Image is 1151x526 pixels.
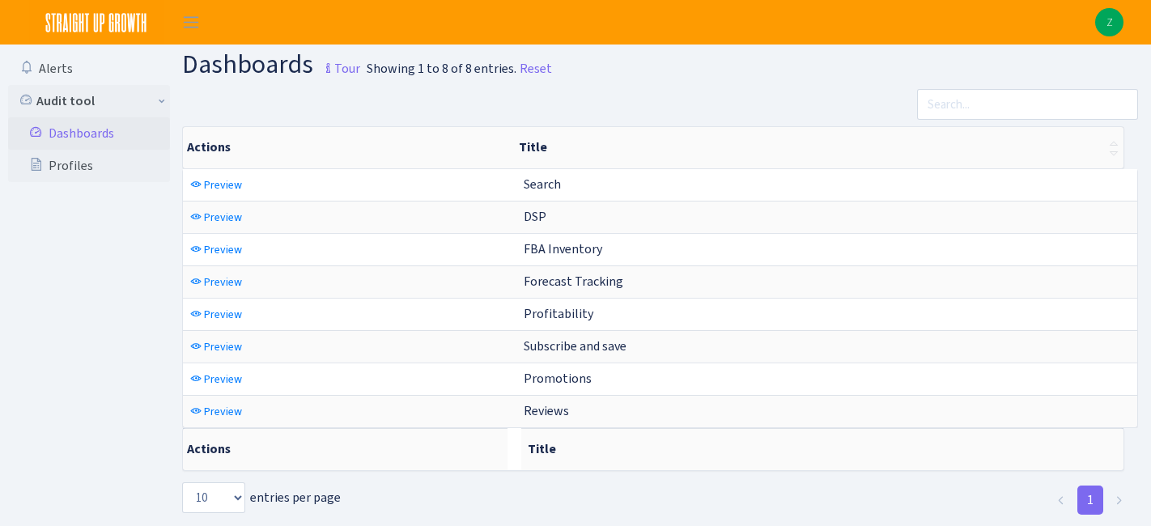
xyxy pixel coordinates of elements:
[183,127,512,168] th: Actions
[520,59,552,78] a: Reset
[917,89,1138,120] input: Search...
[1077,486,1103,515] a: 1
[186,334,246,359] a: Preview
[204,210,242,225] span: Preview
[204,242,242,257] span: Preview
[186,172,246,197] a: Preview
[171,9,211,36] button: Toggle navigation
[524,240,602,257] span: FBA Inventory
[8,117,170,150] a: Dashboards
[204,404,242,419] span: Preview
[204,371,242,387] span: Preview
[186,399,246,424] a: Preview
[367,59,516,78] div: Showing 1 to 8 of 8 entries.
[524,370,592,387] span: Promotions
[186,302,246,327] a: Preview
[182,51,360,83] h1: Dashboards
[186,367,246,392] a: Preview
[8,150,170,182] a: Profiles
[524,176,561,193] span: Search
[524,402,569,419] span: Reviews
[524,273,623,290] span: Forecast Tracking
[8,53,170,85] a: Alerts
[182,482,245,513] select: entries per page
[318,55,360,83] small: Tour
[1095,8,1123,36] img: Zach Belous
[524,337,626,354] span: Subscribe and save
[313,47,360,81] a: Tour
[204,339,242,354] span: Preview
[186,205,246,230] a: Preview
[521,428,1124,470] th: Title
[1095,8,1123,36] a: Z
[183,428,508,470] th: Actions
[186,237,246,262] a: Preview
[204,274,242,290] span: Preview
[524,208,546,225] span: DSP
[204,177,242,193] span: Preview
[182,482,341,513] label: entries per page
[186,269,246,295] a: Preview
[204,307,242,322] span: Preview
[512,127,1123,168] th: Title : activate to sort column ascending
[524,305,593,322] span: Profitability
[8,85,170,117] a: Audit tool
